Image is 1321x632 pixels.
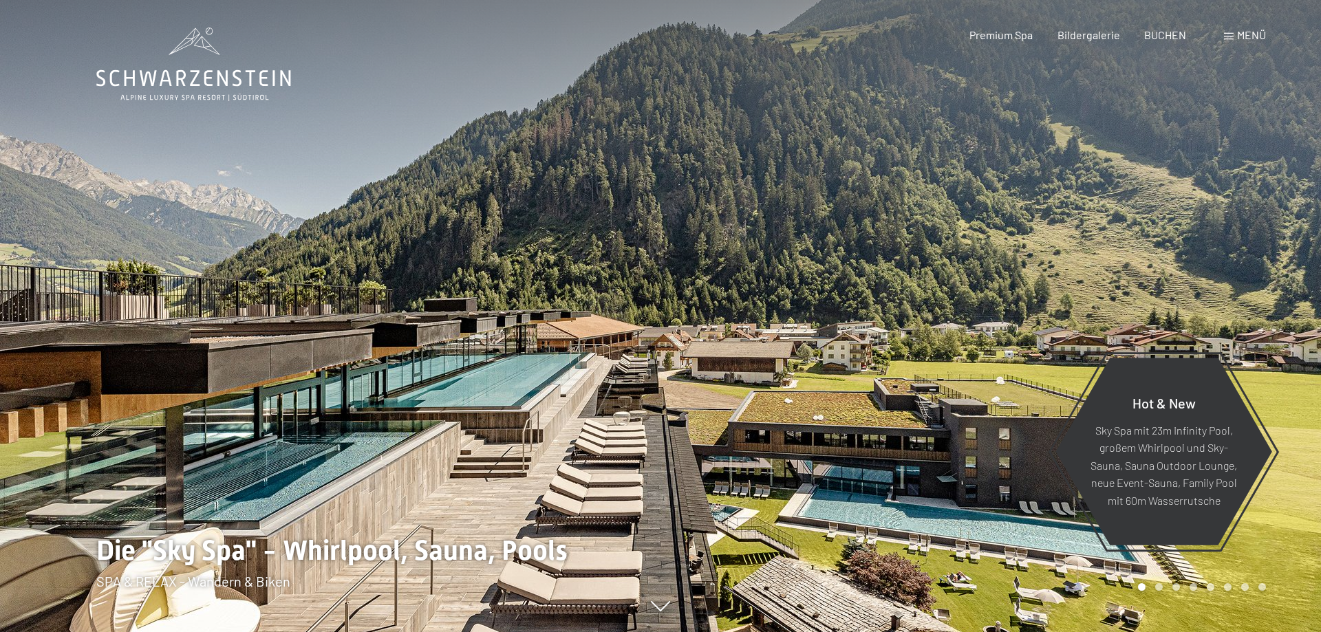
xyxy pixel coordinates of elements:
div: Carousel Page 4 [1190,583,1197,591]
div: Carousel Page 7 [1241,583,1249,591]
a: Hot & New Sky Spa mit 23m Infinity Pool, großem Whirlpool und Sky-Sauna, Sauna Outdoor Lounge, ne... [1055,357,1273,546]
p: Sky Spa mit 23m Infinity Pool, großem Whirlpool und Sky-Sauna, Sauna Outdoor Lounge, neue Event-S... [1089,421,1238,509]
div: Carousel Page 3 [1172,583,1180,591]
div: Carousel Page 5 [1207,583,1214,591]
span: Hot & New [1132,394,1196,411]
div: Carousel Page 1 (Current Slide) [1138,583,1146,591]
div: Carousel Page 8 [1258,583,1266,591]
a: BUCHEN [1144,28,1186,41]
div: Carousel Pagination [1133,583,1266,591]
span: Menü [1237,28,1266,41]
div: Carousel Page 6 [1224,583,1232,591]
a: Premium Spa [969,28,1033,41]
a: Bildergalerie [1057,28,1120,41]
div: Carousel Page 2 [1155,583,1163,591]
